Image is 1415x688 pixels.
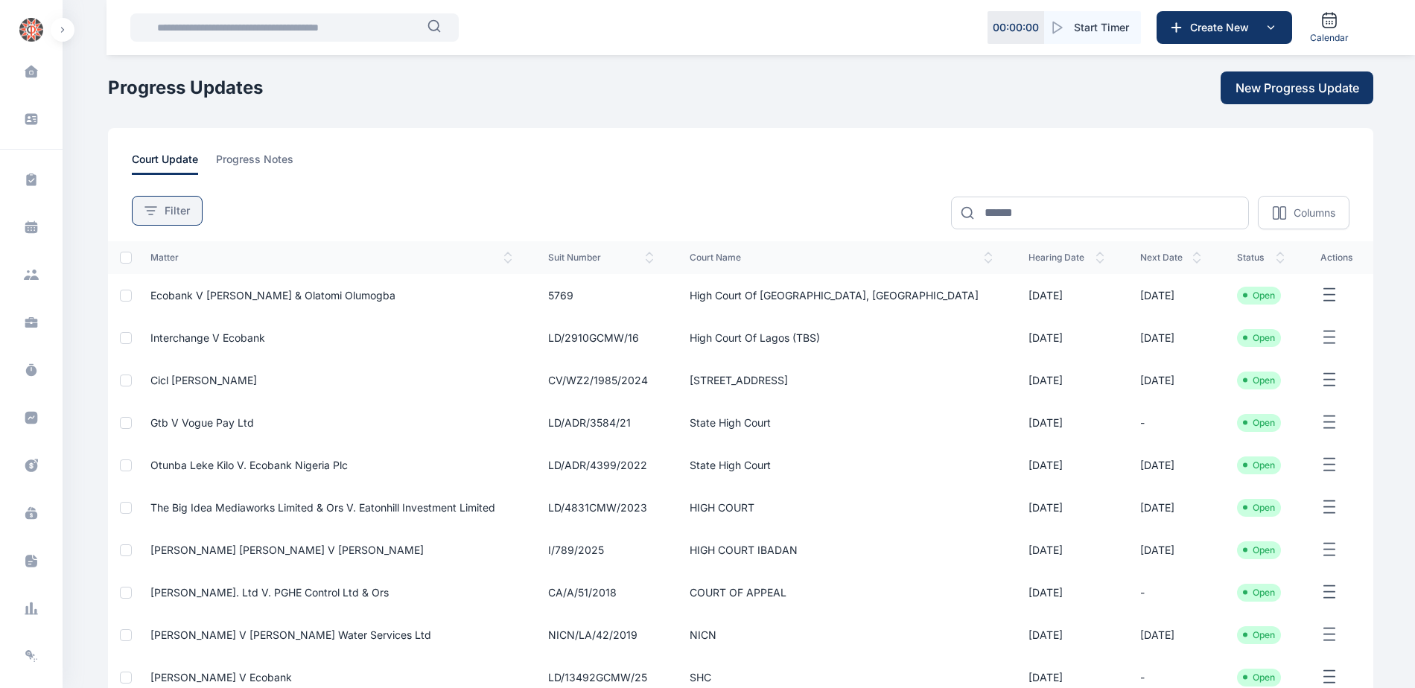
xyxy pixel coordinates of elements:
span: Calendar [1310,32,1349,44]
td: [DATE] [1122,529,1220,571]
td: High Court of [GEOGRAPHIC_DATA], [GEOGRAPHIC_DATA] [672,274,1011,316]
td: NICN/LA/42/2019 [530,614,672,656]
button: Columns [1258,196,1349,229]
li: Open [1243,672,1275,684]
span: matter [150,252,512,264]
td: LD/ADR/4399/2022 [530,444,672,486]
td: LD/ADR/3584/21 [530,401,672,444]
td: [STREET_ADDRESS] [672,359,1011,401]
td: LD/2910GCMW/16 [530,316,672,359]
td: [DATE] [1011,401,1122,444]
span: New Progress Update [1236,79,1359,97]
span: progress notes [216,152,293,175]
p: 00 : 00 : 00 [993,20,1039,35]
td: High Court of Lagos (TBS) [672,316,1011,359]
td: LD/4831CMW/2023 [530,486,672,529]
td: 5769 [530,274,672,316]
td: - [1122,571,1220,614]
button: New Progress Update [1221,71,1373,104]
span: court update [132,152,198,175]
a: Cicl [PERSON_NAME] [150,374,257,386]
span: court name [690,252,993,264]
span: next date [1140,252,1202,264]
td: I/789/2025 [530,529,672,571]
span: status [1237,252,1285,264]
td: [DATE] [1011,274,1122,316]
td: [DATE] [1011,486,1122,529]
td: State High Court [672,444,1011,486]
td: [DATE] [1122,444,1220,486]
p: Columns [1294,206,1335,220]
span: Filter [165,203,190,218]
td: - [1122,401,1220,444]
a: progress notes [216,152,311,175]
a: [PERSON_NAME] [PERSON_NAME] v [PERSON_NAME] [150,544,424,556]
li: Open [1243,544,1275,556]
td: [DATE] [1122,614,1220,656]
li: Open [1243,332,1275,344]
li: Open [1243,417,1275,429]
a: The Big Idea Mediaworks Limited & Ors V. Eatonhill Investment Limited [150,501,495,514]
span: Start Timer [1074,20,1129,35]
button: Start Timer [1044,11,1141,44]
td: CV/WZ2/1985/2024 [530,359,672,401]
td: HIGH COURT IBADAN [672,529,1011,571]
span: actions [1320,252,1355,264]
h1: Progress Updates [108,76,263,100]
a: [PERSON_NAME]. Ltd v. PGHE Control Ltd & Ors [150,586,389,599]
a: Otunba Leke Kilo V. Ecobank Nigeria Plc [150,459,348,471]
button: Filter [132,196,203,226]
span: suit number [548,252,654,264]
td: [DATE] [1011,316,1122,359]
li: Open [1243,290,1275,302]
li: Open [1243,375,1275,386]
td: HIGH COURT [672,486,1011,529]
a: [PERSON_NAME] v [PERSON_NAME] Water Services Ltd [150,628,431,641]
td: COURT OF APPEAL [672,571,1011,614]
li: Open [1243,459,1275,471]
td: [DATE] [1011,444,1122,486]
li: Open [1243,629,1275,641]
td: [DATE] [1011,359,1122,401]
td: CA/A/51/2018 [530,571,672,614]
span: Create New [1184,20,1262,35]
li: Open [1243,502,1275,514]
td: [DATE] [1122,486,1220,529]
a: [PERSON_NAME] v Ecobank [150,671,292,684]
a: Gtb V Vogue Pay Ltd [150,416,254,429]
span: hearing date [1028,252,1104,264]
td: [DATE] [1011,529,1122,571]
button: Create New [1157,11,1292,44]
a: Interchange V Ecobank [150,331,265,344]
a: Calendar [1304,5,1355,50]
td: [DATE] [1011,614,1122,656]
td: [DATE] [1011,571,1122,614]
li: Open [1243,587,1275,599]
td: [DATE] [1122,359,1220,401]
td: NICN [672,614,1011,656]
td: [DATE] [1122,274,1220,316]
td: [DATE] [1122,316,1220,359]
a: court update [132,152,216,175]
a: Ecobank v [PERSON_NAME] & Olatomi Olumogba [150,289,395,302]
td: State High Court [672,401,1011,444]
